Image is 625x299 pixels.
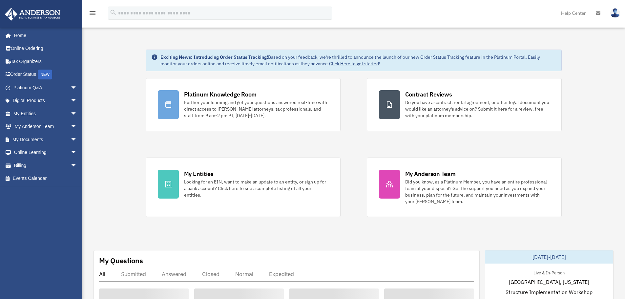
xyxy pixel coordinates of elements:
a: Platinum Q&Aarrow_drop_down [5,81,87,94]
div: Normal [235,271,253,277]
span: arrow_drop_down [71,146,84,160]
a: Platinum Knowledge Room Further your learning and get your questions answered real-time with dire... [146,78,341,131]
div: Did you know, as a Platinum Member, you have an entire professional team at your disposal? Get th... [405,179,550,205]
a: Order StatusNEW [5,68,87,81]
div: All [99,271,105,277]
div: Based on your feedback, we're thrilled to announce the launch of our new Order Status Tracking fe... [160,54,556,67]
span: [GEOGRAPHIC_DATA], [US_STATE] [509,278,589,286]
span: arrow_drop_down [71,133,84,146]
a: Contract Reviews Do you have a contract, rental agreement, or other legal document you would like... [367,78,562,131]
div: Expedited [269,271,294,277]
div: My Questions [99,256,143,266]
div: Live & In-Person [528,269,570,276]
a: Home [5,29,84,42]
img: User Pic [610,8,620,18]
strong: Exciting News: Introducing Order Status Tracking! [160,54,268,60]
a: Online Ordering [5,42,87,55]
div: Submitted [121,271,146,277]
a: Tax Organizers [5,55,87,68]
div: Looking for an EIN, want to make an update to an entity, or sign up for a bank account? Click her... [184,179,328,198]
a: My Documentsarrow_drop_down [5,133,87,146]
div: Answered [162,271,186,277]
div: My Anderson Team [405,170,456,178]
div: Closed [202,271,219,277]
div: Do you have a contract, rental agreement, or other legal document you would like an attorney's ad... [405,99,550,119]
a: My Anderson Teamarrow_drop_down [5,120,87,133]
span: arrow_drop_down [71,94,84,108]
i: menu [89,9,96,17]
div: NEW [38,70,52,79]
div: Further your learning and get your questions answered real-time with direct access to [PERSON_NAM... [184,99,328,119]
span: Structure Implementation Workshop [506,288,593,296]
div: Contract Reviews [405,90,452,98]
i: search [110,9,117,16]
span: arrow_drop_down [71,81,84,95]
a: Click Here to get started! [329,61,380,67]
div: Platinum Knowledge Room [184,90,257,98]
a: menu [89,11,96,17]
span: arrow_drop_down [71,120,84,134]
div: My Entities [184,170,214,178]
div: [DATE]-[DATE] [485,250,613,264]
a: Online Learningarrow_drop_down [5,146,87,159]
a: My Anderson Team Did you know, as a Platinum Member, you have an entire professional team at your... [367,158,562,217]
a: My Entities Looking for an EIN, want to make an update to an entity, or sign up for a bank accoun... [146,158,341,217]
img: Anderson Advisors Platinum Portal [3,8,62,21]
span: arrow_drop_down [71,159,84,172]
a: Billingarrow_drop_down [5,159,87,172]
span: arrow_drop_down [71,107,84,120]
a: Events Calendar [5,172,87,185]
a: My Entitiesarrow_drop_down [5,107,87,120]
a: Digital Productsarrow_drop_down [5,94,87,107]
